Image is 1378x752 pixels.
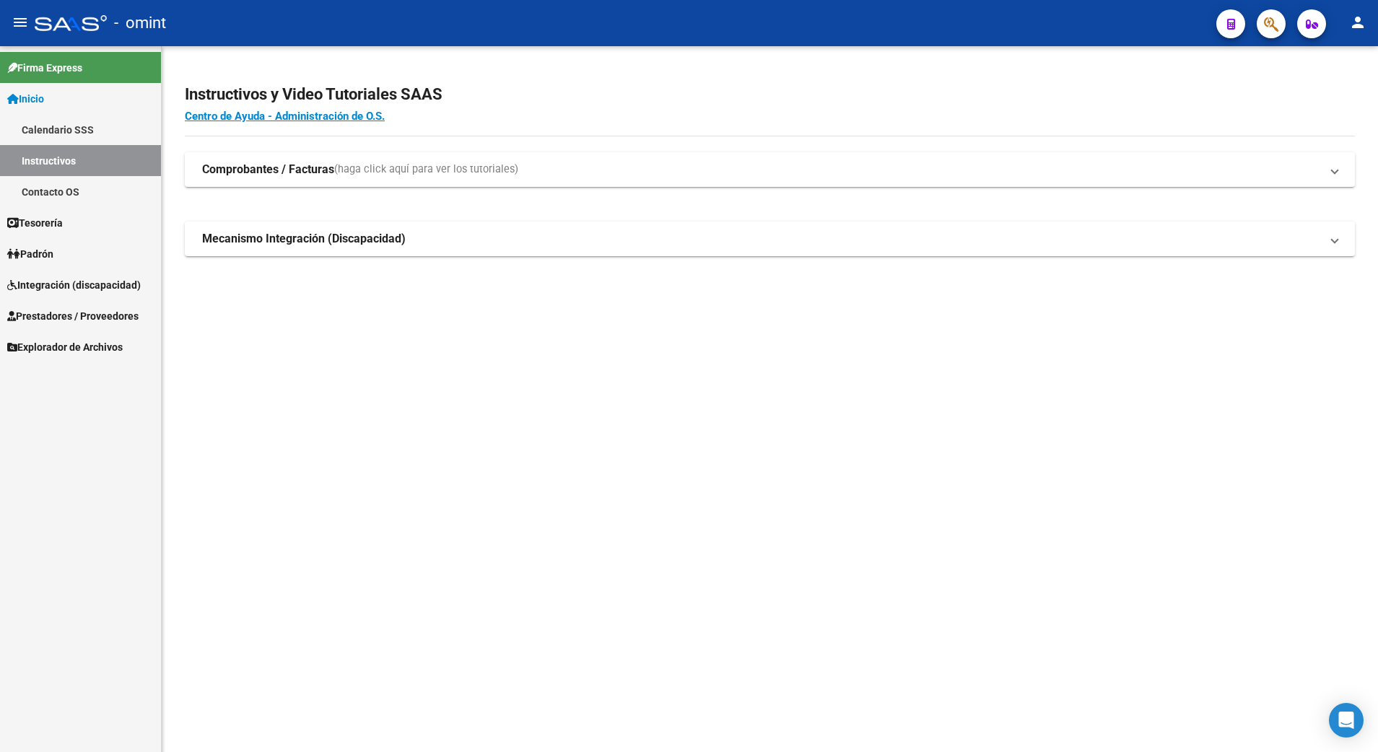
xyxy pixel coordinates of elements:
a: Centro de Ayuda - Administración de O.S. [185,110,385,123]
div: Open Intercom Messenger [1329,703,1364,738]
span: Inicio [7,91,44,107]
mat-icon: menu [12,14,29,31]
span: Prestadores / Proveedores [7,308,139,324]
span: (haga click aquí para ver los tutoriales) [334,162,518,178]
span: - omint [114,7,166,39]
span: Firma Express [7,60,82,76]
strong: Comprobantes / Facturas [202,162,334,178]
mat-expansion-panel-header: Mecanismo Integración (Discapacidad) [185,222,1355,256]
mat-icon: person [1349,14,1366,31]
span: Integración (discapacidad) [7,277,141,293]
strong: Mecanismo Integración (Discapacidad) [202,231,406,247]
h2: Instructivos y Video Tutoriales SAAS [185,81,1355,108]
span: Explorador de Archivos [7,339,123,355]
span: Padrón [7,246,53,262]
span: Tesorería [7,215,63,231]
mat-expansion-panel-header: Comprobantes / Facturas(haga click aquí para ver los tutoriales) [185,152,1355,187]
